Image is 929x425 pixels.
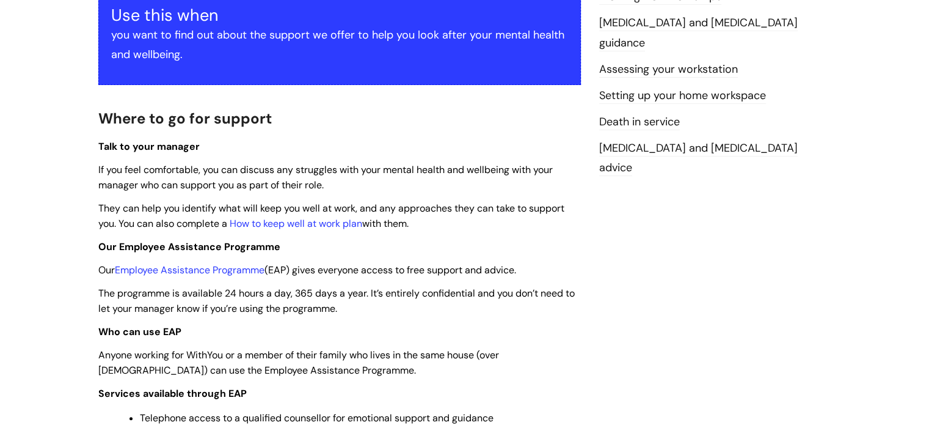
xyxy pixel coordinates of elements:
span: Anyone working for WithYou or a member of their family who lives in the same house (over [DEMOGRA... [98,349,499,377]
strong: Services available through EAP [98,387,247,400]
a: Assessing your workstation [599,62,738,78]
a: How to keep well at work plan [230,217,362,230]
a: [MEDICAL_DATA] and [MEDICAL_DATA] guidance [599,15,798,51]
strong: Who can use EAP [98,325,181,338]
span: Talk to your manager [98,140,200,153]
a: [MEDICAL_DATA] and [MEDICAL_DATA] advice [599,141,798,176]
span: The programme is available 24 hours a day, 365 days a year. It’s entirely confidential and you do... [98,287,575,315]
span: Where to go for support [98,109,272,128]
a: Setting up your home workspace [599,88,766,104]
p: you want to find out about the support we offer to help you look after your mental health and wel... [111,25,568,65]
a: Death in service [599,114,680,130]
span: Our (EAP) gives everyone access to free support and advice. [98,264,516,276]
span: Our Employee Assistance Programme [98,240,280,253]
span: Telephone access to a qualified counsellor for emotional support and guidance [140,412,494,424]
span: They can help you identify what will keep you well at work, and any approaches they can take to s... [98,202,564,230]
h3: Use this when [111,6,568,25]
span: If you feel comfortable, you can discuss any struggles with your mental health and wellbeing with... [98,163,553,191]
span: with them. [362,217,409,230]
a: Employee Assistance Programme [115,264,264,276]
